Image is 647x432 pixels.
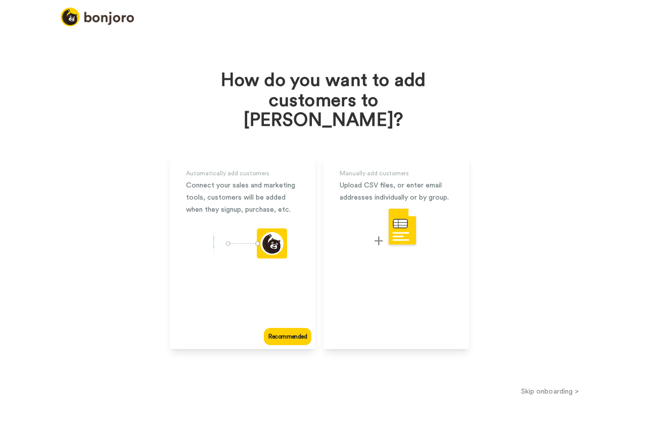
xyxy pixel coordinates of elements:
div: animation [199,228,287,262]
div: Recommended [264,328,311,345]
img: logo_full.png [61,8,134,26]
div: Connect your sales and marketing tools, customers will be added when they signup, purchase, etc. [186,179,299,216]
button: Skip onboarding > [453,386,647,397]
div: Manually add customers [340,167,453,179]
div: Upload CSV files, or enter email addresses individually or by group. [340,179,453,204]
img: csv-upload.svg [375,208,418,248]
h1: How do you want to add customers to [PERSON_NAME]? [210,71,437,131]
div: Automatically add customers [186,167,299,179]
